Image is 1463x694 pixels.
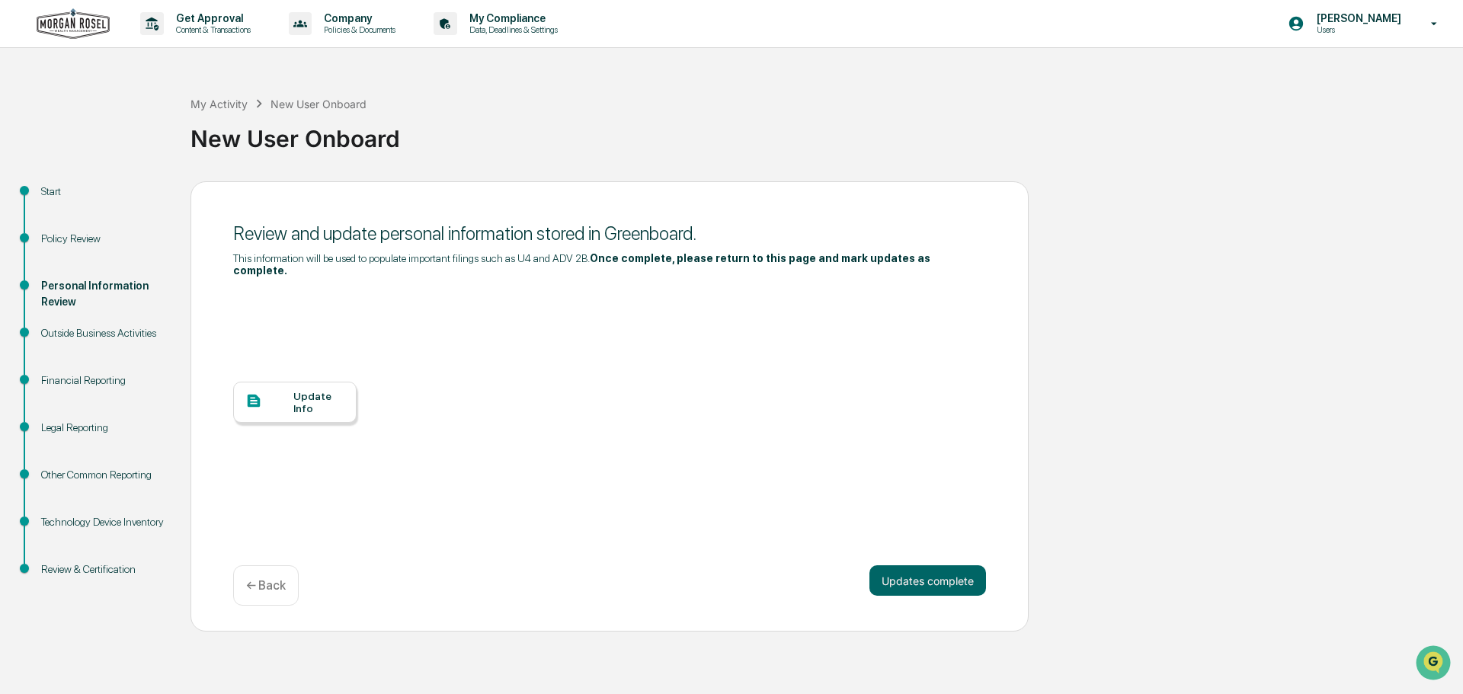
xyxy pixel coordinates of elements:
p: Users [1305,24,1409,35]
p: Content & Transactions [164,24,258,35]
p: How can we help? [15,32,277,56]
p: My Compliance [457,12,565,24]
div: Personal Information Review [41,278,166,310]
div: Start new chat [52,117,250,132]
div: Technology Device Inventory [41,514,166,530]
a: Powered byPylon [107,257,184,270]
div: Outside Business Activities [41,325,166,341]
div: New User Onboard [190,113,1455,152]
img: 1746055101610-c473b297-6a78-478c-a979-82029cc54cd1 [15,117,43,144]
div: Policy Review [41,231,166,247]
div: Start [41,184,166,200]
div: Financial Reporting [41,373,166,389]
div: Other Common Reporting [41,467,166,483]
a: 🖐️Preclearance [9,186,104,213]
div: 🖐️ [15,193,27,206]
p: Data, Deadlines & Settings [457,24,565,35]
div: My Activity [190,98,248,110]
div: Legal Reporting [41,420,166,436]
span: Pylon [152,258,184,270]
iframe: Open customer support [1414,644,1455,685]
img: logo [37,8,110,40]
a: 🗄️Attestations [104,186,195,213]
p: Company [312,12,403,24]
b: Once complete, please return to this page and mark updates as complete. [233,252,930,277]
input: Clear [40,69,251,85]
div: Review & Certification [41,561,166,577]
div: New User Onboard [271,98,367,110]
span: Preclearance [30,192,98,207]
div: 🔎 [15,222,27,235]
div: We're available if you need us! [52,132,193,144]
div: Review and update personal information stored in Greenboard. [233,222,986,245]
a: 🔎Data Lookup [9,215,102,242]
p: Policies & Documents [312,24,403,35]
button: Start new chat [259,121,277,139]
div: This information will be used to populate important filings such as U4 and ADV 2B. [233,252,986,277]
p: Get Approval [164,12,258,24]
div: Update Info [293,390,344,414]
button: Updates complete [869,565,986,596]
p: ← Back [246,578,286,593]
span: Data Lookup [30,221,96,236]
p: [PERSON_NAME] [1305,12,1409,24]
span: Attestations [126,192,189,207]
div: 🗄️ [110,193,123,206]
